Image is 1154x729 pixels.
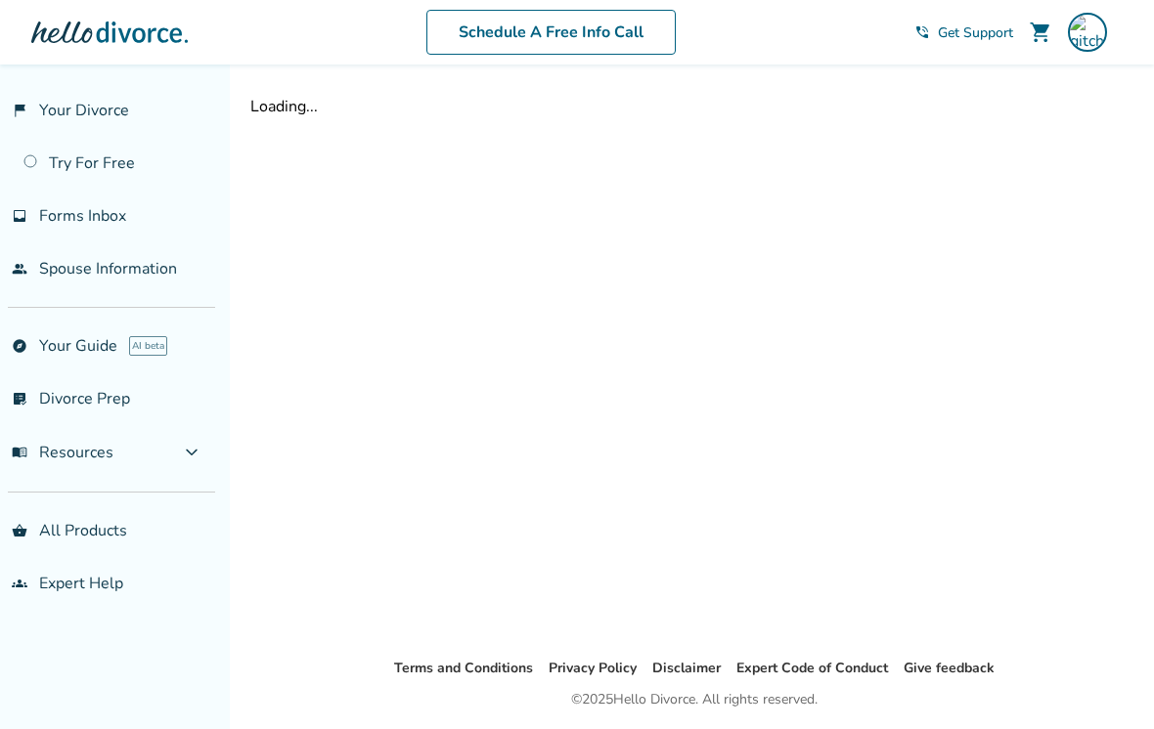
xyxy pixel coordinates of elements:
[12,103,27,118] span: flag_2
[39,205,126,227] span: Forms Inbox
[394,659,533,677] a: Terms and Conditions
[180,441,203,464] span: expand_more
[736,659,888,677] a: Expert Code of Conduct
[904,657,995,680] li: Give feedback
[12,445,27,460] span: menu_book
[12,523,27,538] span: shopping_basket
[1068,13,1107,52] img: gitchellgrayson@yahoo.com
[250,96,1138,117] div: Loading...
[938,23,1013,42] span: Get Support
[12,208,27,224] span: inbox
[12,338,27,354] span: explore
[426,10,676,55] a: Schedule A Free Info Call
[1029,21,1052,44] span: shopping_cart
[12,261,27,277] span: people
[12,391,27,407] span: list_alt_check
[914,23,1013,42] a: phone_in_talkGet Support
[914,24,930,40] span: phone_in_talk
[652,657,721,680] li: Disclaimer
[571,688,818,711] div: © 2025 Hello Divorce. All rights reserved.
[12,442,113,463] span: Resources
[549,659,637,677] a: Privacy Policy
[12,576,27,591] span: groups
[129,336,167,356] span: AI beta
